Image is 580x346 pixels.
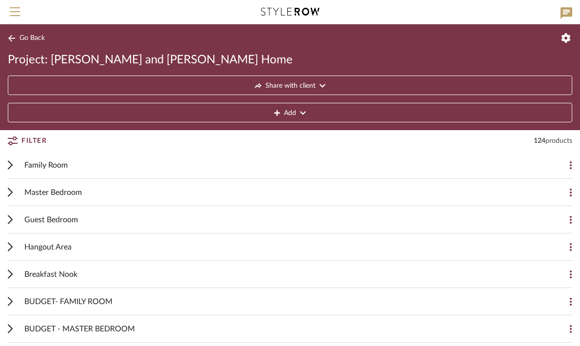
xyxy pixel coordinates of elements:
span: Master Bedroom [24,187,82,198]
button: Filter [8,132,47,150]
span: products [545,137,572,144]
button: Share with client [8,76,572,95]
span: BUDGET - MASTER BEDROOM [24,323,135,335]
span: Hangout Area [24,241,72,253]
div: 124 [534,136,572,146]
span: Filter [21,132,47,150]
button: Add [8,103,572,122]
span: Guest Bedroom [24,214,78,226]
span: Family Room [24,159,68,171]
span: Go Back [19,34,45,42]
button: Go Back [8,32,48,44]
span: Share with client [265,76,316,96]
span: Breakfast Nook [24,269,77,280]
span: BUDGET- FAMILY ROOM [24,296,112,308]
span: Add [284,103,296,123]
span: Project: [PERSON_NAME] and [PERSON_NAME] Home [8,52,293,68]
